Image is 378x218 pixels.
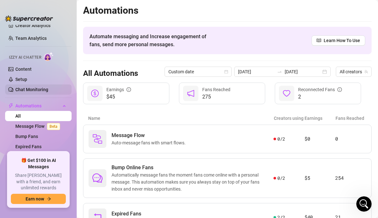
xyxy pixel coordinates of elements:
a: Learn How To Use [312,35,365,46]
img: logo-BBDzfeDw.svg [5,15,53,22]
span: dollar [91,90,99,97]
div: Amazing! Thanks for letting us know, I’ll review your bio now and make sure everything looks good... [10,111,100,142]
a: All [15,113,21,119]
div: Done! [99,88,123,102]
div: Done! [104,92,118,98]
span: calendar [224,70,228,74]
span: Izzy AI Chatter [9,54,41,61]
span: thunderbolt [8,103,13,108]
div: Step 6: Visible Body Parts: Selecting the body parts clearly visible in each item helps [PERSON_N... [10,48,100,79]
div: joined the conversation [38,153,98,158]
span: comment [92,173,103,183]
div: Step 6: Visible Body Parts: Selecting the body parts clearly visible in each item helps [PERSON_N... [5,44,105,83]
article: Earnings [305,115,336,122]
div: Done! [99,25,123,40]
div: Reconnected Fans [298,86,342,93]
input: End date [285,68,321,75]
article: Creators using [274,115,305,122]
span: to [277,69,282,74]
span: Custom date [168,67,228,76]
button: go back [4,3,16,15]
article: Name [88,115,274,122]
img: svg%3e [92,134,103,144]
span: swap-right [277,69,282,74]
span: Fans Reached [202,87,230,92]
span: Learn How To Use [324,37,360,44]
button: Start recording [41,169,46,174]
img: Profile image for Giselle [30,152,36,159]
span: Automatically message fans the moment fans come online with a personal message. This automation m... [112,171,274,193]
h1: [PERSON_NAME] [31,3,73,8]
span: 0 / 2 [277,175,285,182]
button: Send a message… [110,167,120,177]
div: Close [112,3,124,14]
textarea: Message… [5,156,122,167]
a: Team Analytics [15,36,47,41]
button: Emoji picker [10,169,15,174]
iframe: Intercom live chat [356,196,372,212]
input: Start date [238,68,274,75]
a: Expired Fans [15,144,42,149]
div: Done! [104,29,118,36]
span: heart [283,90,290,97]
div: Amazing! Thanks for letting us know, I’ll review your bio now and make sure everything looks good... [5,107,105,146]
h3: All Automations [83,69,138,79]
span: Message Flow [112,132,188,139]
span: 0 / 2 [277,135,285,142]
p: The team can also help [31,8,80,14]
div: Earnings [106,86,131,93]
span: Automate messaging and Increase engagement of fans, send more personal messages. [89,33,212,48]
a: Chat Monitoring [15,87,48,92]
div: DazzlerX says… [5,25,123,45]
span: Automations [15,101,61,111]
span: $45 [106,93,131,101]
span: team [364,70,368,74]
button: Home [100,3,112,15]
span: Beta [47,123,60,130]
div: Ella says… [5,44,123,88]
b: Giselle [38,153,53,158]
span: Expired Fans [112,210,272,218]
span: 275 [202,93,230,101]
div: Ella says… [5,107,123,151]
a: Creator Analytics [15,20,66,31]
a: Setup [15,77,27,82]
span: info-circle [337,87,342,92]
img: AI Chatter [44,52,54,61]
span: Earn now [26,196,44,201]
button: Gif picker [20,169,25,174]
h2: Automations [83,4,372,17]
span: Auto-message fans with smart flows. [112,139,188,146]
div: DazzlerX says… [5,88,123,107]
article: $5 [305,174,336,182]
article: 254 [335,174,366,182]
article: Fans Reached [336,115,366,122]
a: Message FlowBeta [15,124,63,129]
article: $0 [305,135,336,143]
span: notification [187,90,195,97]
span: 🎁 Get $100 in AI Messages [11,157,66,170]
a: Content [15,67,32,72]
span: 2 [298,93,342,101]
a: Bump Fans [15,134,38,139]
article: 0 [335,135,366,143]
span: read [317,38,321,43]
button: Earn nowarrow-right [11,194,66,204]
span: Share [PERSON_NAME] with a friend, and earn unlimited rewards [11,172,66,191]
span: All creators [340,67,368,76]
img: Profile image for Ella [18,4,28,14]
div: Giselle says… [5,151,123,166]
span: info-circle [127,87,131,92]
button: Upload attachment [30,169,35,174]
span: arrow-right [47,197,51,201]
span: Bump Online Fans [112,164,274,171]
